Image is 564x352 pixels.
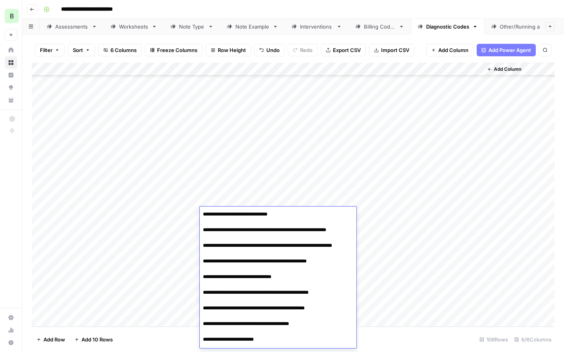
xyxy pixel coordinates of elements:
[104,19,164,34] a: Worksheets
[40,46,52,54] span: Filter
[5,94,17,106] a: Your Data
[5,324,17,336] a: Usage
[488,46,531,54] span: Add Power Agent
[381,46,409,54] span: Import CSV
[494,66,521,73] span: Add Column
[10,11,14,21] span: B
[5,336,17,349] button: Help + Support
[5,6,17,26] button: Workspace: Blueprint
[179,23,205,31] div: Note Type
[426,23,469,31] div: Diagnostic Codes
[438,46,468,54] span: Add Column
[426,44,474,56] button: Add Column
[300,46,313,54] span: Redo
[206,44,251,56] button: Row Height
[288,44,318,56] button: Redo
[32,333,70,346] button: Add Row
[285,19,349,34] a: Interventions
[55,23,89,31] div: Assessments
[145,44,202,56] button: Freeze Columns
[5,56,17,69] a: Browse
[40,19,104,34] a: Assessments
[218,46,246,54] span: Row Height
[477,44,536,56] button: Add Power Agent
[369,44,414,56] button: Import CSV
[70,333,117,346] button: Add 10 Rows
[73,46,83,54] span: Sort
[220,19,285,34] a: Note Example
[333,46,361,54] span: Export CSV
[43,336,65,343] span: Add Row
[98,44,142,56] button: 6 Columns
[484,64,524,74] button: Add Column
[266,46,280,54] span: Undo
[119,23,148,31] div: Worksheets
[157,46,197,54] span: Freeze Columns
[364,23,396,31] div: Billing Codes
[35,44,65,56] button: Filter
[164,19,220,34] a: Note Type
[254,44,285,56] button: Undo
[5,81,17,94] a: Opportunities
[235,23,269,31] div: Note Example
[110,46,137,54] span: 6 Columns
[321,44,366,56] button: Export CSV
[349,19,411,34] a: Billing Codes
[68,44,95,56] button: Sort
[511,333,555,346] div: 6/6 Columns
[5,311,17,324] a: Settings
[476,333,511,346] div: 108 Rows
[500,23,561,31] div: Other/Running a Practice
[5,69,17,81] a: Insights
[81,336,113,343] span: Add 10 Rows
[5,44,17,56] a: Home
[411,19,484,34] a: Diagnostic Codes
[300,23,333,31] div: Interventions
